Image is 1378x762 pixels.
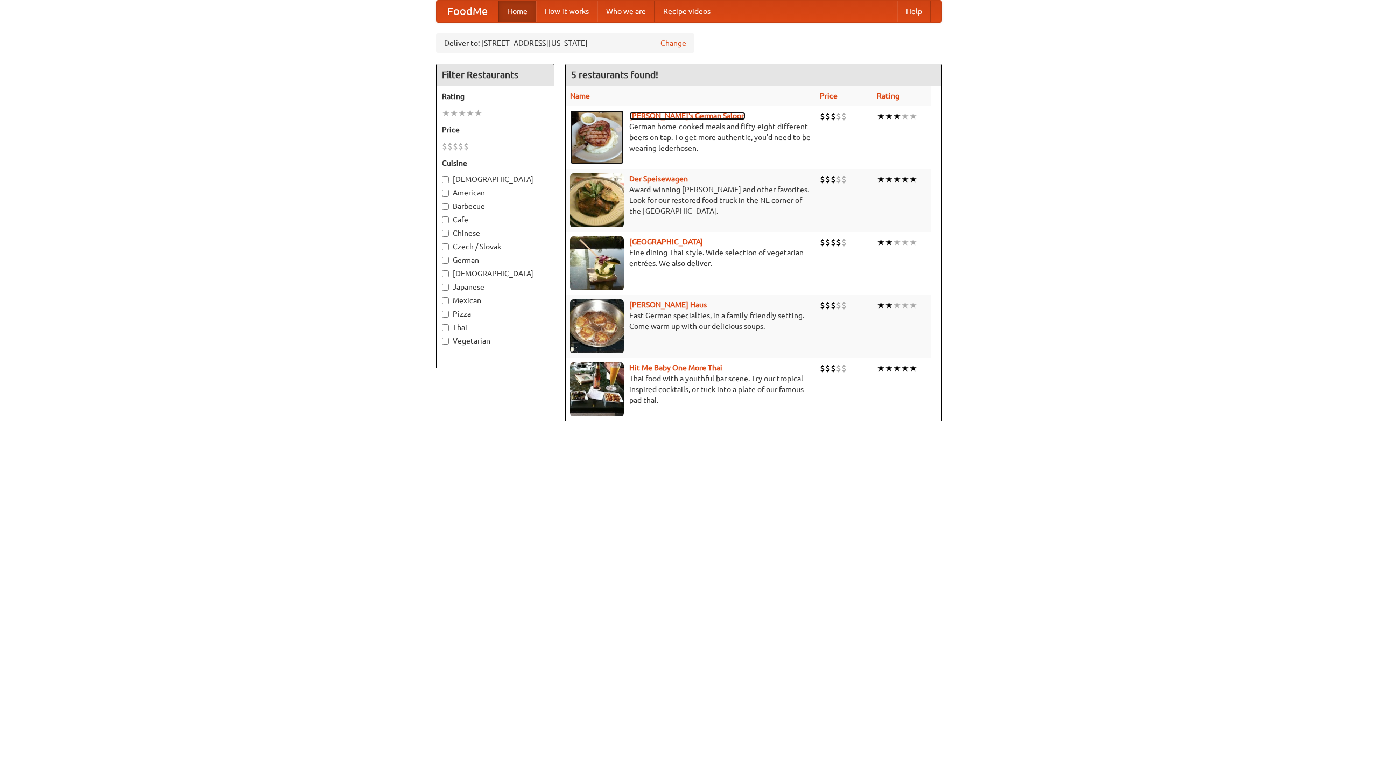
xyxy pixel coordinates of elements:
label: Pizza [442,309,549,319]
input: [DEMOGRAPHIC_DATA] [442,176,449,183]
li: $ [831,299,836,311]
label: Mexican [442,295,549,306]
img: speisewagen.jpg [570,173,624,227]
li: ★ [909,173,917,185]
a: Rating [877,92,899,100]
li: $ [820,299,825,311]
li: $ [453,141,458,152]
li: ★ [901,110,909,122]
li: $ [820,236,825,248]
li: $ [820,173,825,185]
li: ★ [474,107,482,119]
a: Price [820,92,838,100]
li: $ [458,141,463,152]
h4: Filter Restaurants [437,64,554,86]
li: $ [447,141,453,152]
p: German home-cooked meals and fifty-eight different beers on tap. To get more authentic, you'd nee... [570,121,811,153]
li: ★ [450,107,458,119]
li: $ [831,362,836,374]
li: $ [442,141,447,152]
label: German [442,255,549,265]
input: American [442,190,449,197]
div: Deliver to: [STREET_ADDRESS][US_STATE] [436,33,694,53]
a: Help [897,1,931,22]
li: ★ [885,173,893,185]
li: $ [836,299,841,311]
h5: Rating [442,91,549,102]
a: Change [660,38,686,48]
li: ★ [901,362,909,374]
li: $ [836,173,841,185]
img: kohlhaus.jpg [570,299,624,353]
li: $ [820,362,825,374]
li: ★ [877,362,885,374]
label: Thai [442,322,549,333]
li: $ [820,110,825,122]
h5: Cuisine [442,158,549,169]
li: $ [831,110,836,122]
li: ★ [885,236,893,248]
li: ★ [885,362,893,374]
label: Vegetarian [442,335,549,346]
li: ★ [909,362,917,374]
input: Thai [442,324,449,331]
li: ★ [901,236,909,248]
li: ★ [877,236,885,248]
li: $ [831,236,836,248]
li: $ [831,173,836,185]
input: Mexican [442,297,449,304]
p: Thai food with a youthful bar scene. Try our tropical inspired cocktails, or tuck into a plate of... [570,373,811,406]
img: esthers.jpg [570,110,624,164]
li: ★ [885,110,893,122]
input: Barbecue [442,203,449,210]
li: $ [463,141,469,152]
li: ★ [877,173,885,185]
li: $ [841,236,847,248]
label: Barbecue [442,201,549,212]
label: Cafe [442,214,549,225]
a: [PERSON_NAME]'s German Saloon [629,111,746,120]
li: ★ [466,107,474,119]
a: Hit Me Baby One More Thai [629,363,722,372]
p: Fine dining Thai-style. Wide selection of vegetarian entrées. We also deliver. [570,247,811,269]
input: Vegetarian [442,338,449,345]
label: Czech / Slovak [442,241,549,252]
li: $ [825,362,831,374]
label: [DEMOGRAPHIC_DATA] [442,174,549,185]
input: Pizza [442,311,449,318]
li: $ [825,110,831,122]
label: Japanese [442,282,549,292]
input: Cafe [442,216,449,223]
a: FoodMe [437,1,498,22]
a: Home [498,1,536,22]
li: $ [841,362,847,374]
a: How it works [536,1,597,22]
li: $ [836,110,841,122]
li: ★ [893,299,901,311]
p: Award-winning [PERSON_NAME] and other favorites. Look for our restored food truck in the NE corne... [570,184,811,216]
li: ★ [893,236,901,248]
input: [DEMOGRAPHIC_DATA] [442,270,449,277]
a: [GEOGRAPHIC_DATA] [629,237,703,246]
li: $ [841,173,847,185]
label: American [442,187,549,198]
li: ★ [458,107,466,119]
li: $ [841,110,847,122]
h5: Price [442,124,549,135]
li: $ [841,299,847,311]
label: [DEMOGRAPHIC_DATA] [442,268,549,279]
a: Recipe videos [655,1,719,22]
li: ★ [909,299,917,311]
li: ★ [893,173,901,185]
img: satay.jpg [570,236,624,290]
input: Japanese [442,284,449,291]
li: ★ [877,110,885,122]
input: Chinese [442,230,449,237]
li: $ [836,362,841,374]
a: Der Speisewagen [629,174,688,183]
li: ★ [877,299,885,311]
a: Name [570,92,590,100]
a: [PERSON_NAME] Haus [629,300,707,309]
